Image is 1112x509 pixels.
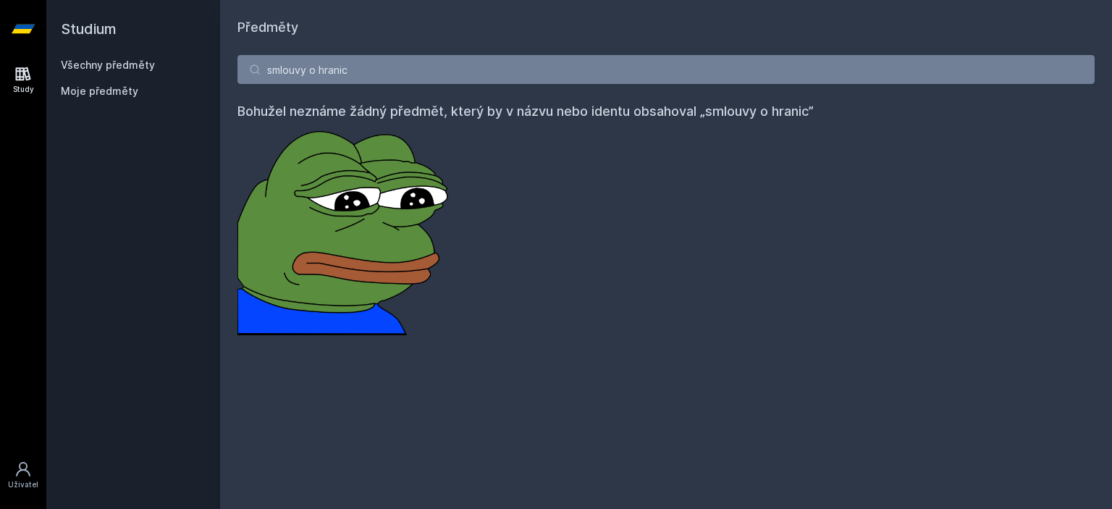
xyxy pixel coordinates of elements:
input: Název nebo ident předmětu… [237,55,1095,84]
div: Study [13,84,34,95]
div: Uživatel [8,479,38,490]
a: Study [3,58,43,102]
a: Uživatel [3,453,43,497]
h1: Předměty [237,17,1095,38]
h4: Bohužel neznáme žádný předmět, který by v názvu nebo identu obsahoval „smlouvy o hranic” [237,101,1095,122]
a: Všechny předměty [61,59,155,71]
img: error_picture.png [237,122,455,335]
span: Moje předměty [61,84,138,98]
